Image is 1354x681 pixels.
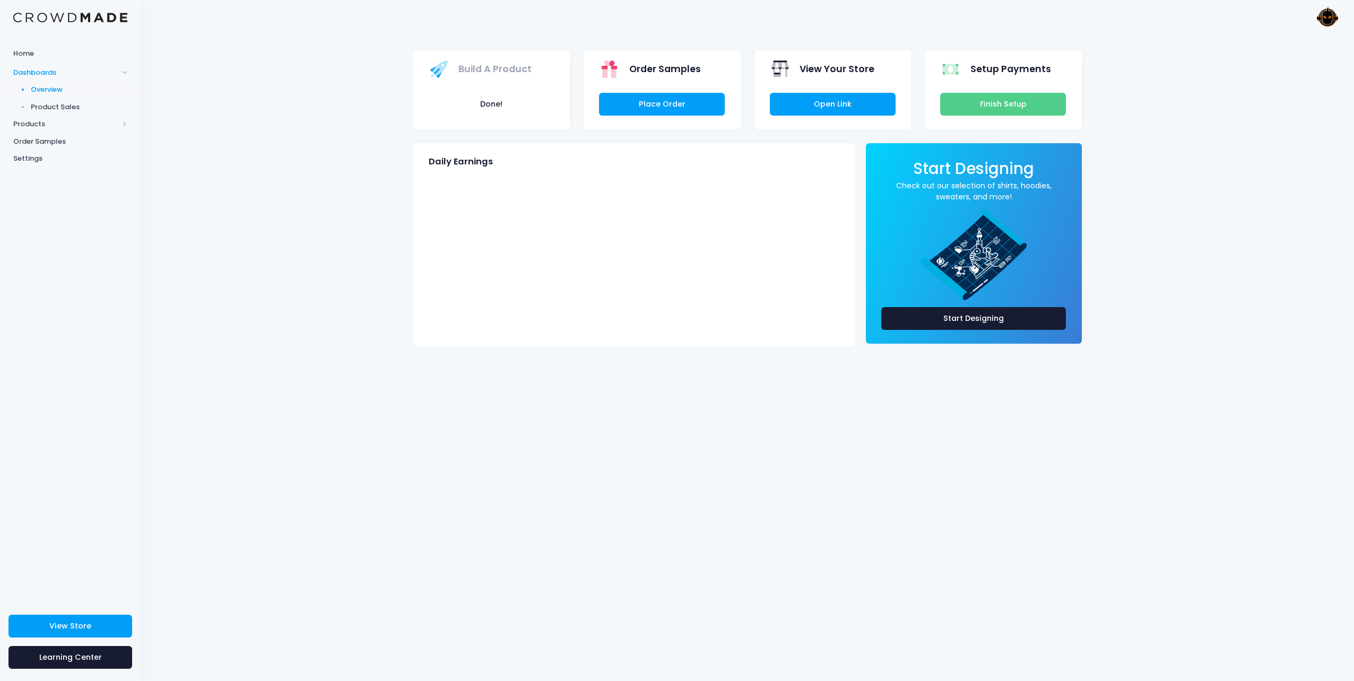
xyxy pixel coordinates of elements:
span: Overview [31,84,128,95]
a: Place Order [599,93,725,116]
span: View Your Store [800,62,874,76]
span: Setup Payments [970,62,1051,76]
a: Start Designing [913,167,1034,177]
img: User [1317,7,1338,28]
span: Settings [13,153,127,164]
img: Logo [13,13,127,23]
span: Products [13,119,118,129]
a: Start Designing [881,307,1066,330]
a: View Store [8,615,132,638]
button: Done! [429,93,554,116]
a: Learning Center [8,646,132,669]
span: Start Designing [913,158,1034,179]
span: Order Samples [13,136,127,147]
span: Build A Product [458,62,532,76]
span: Product Sales [31,102,128,112]
a: Check out our selection of shirts, hoodies, sweaters, and more! [881,180,1066,203]
span: Learning Center [39,652,102,662]
span: Home [13,48,127,59]
a: Open Link [770,93,896,116]
span: Daily Earnings [429,156,493,167]
a: Finish Setup [940,93,1066,116]
span: Order Samples [629,62,701,76]
span: Dashboards [13,67,118,78]
span: View Store [49,621,91,631]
